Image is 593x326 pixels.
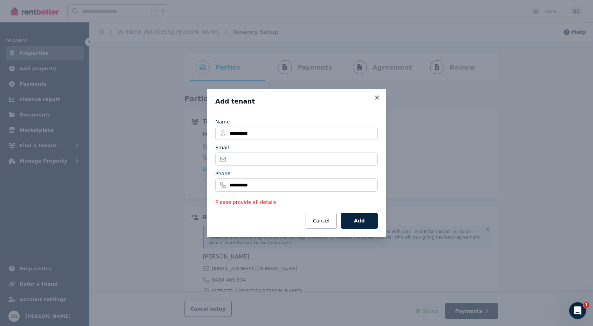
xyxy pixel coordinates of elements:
label: Name [215,118,230,125]
button: Cancel [306,213,337,229]
span: 1 [584,302,589,308]
label: Email [215,144,229,151]
iframe: Intercom live chat [569,302,586,319]
p: Please provide all details [215,199,378,206]
label: Phone [215,170,230,177]
h3: Add tenant [215,97,378,106]
button: Add [341,213,378,229]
